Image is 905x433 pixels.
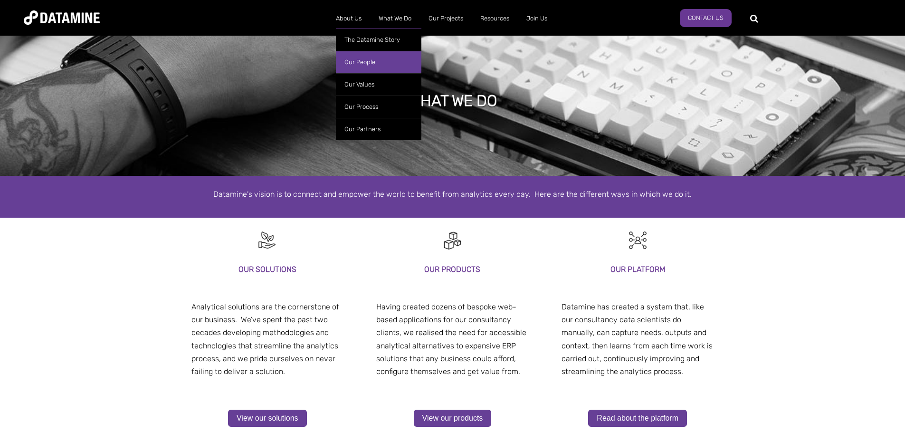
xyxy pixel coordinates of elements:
img: Customer Analytics-1 [627,230,648,251]
span: our platform [191,285,235,294]
a: Our People [336,51,421,73]
span: Having created dozens of bespoke web-based applications for our consultancy clients, we realised ... [376,302,526,376]
a: Read about the platform [588,410,687,427]
img: Datamine [24,10,100,25]
img: Digital Activation-1 [442,230,463,251]
a: Join Us [518,6,556,31]
a: View our products [414,410,492,427]
a: View our solutions [228,410,307,427]
span: Analytical solutions are the cornerstone of our business. We’ve spent the past two decades develo... [191,302,339,376]
a: About Us [327,6,370,31]
h3: our products [376,263,529,276]
a: Our Values [336,73,421,96]
span: our platform [376,285,419,294]
h3: Our solutions [191,263,344,276]
a: Resources [472,6,518,31]
h1: what we do [409,90,497,111]
span: Datamine has created a system that, like our consultancy data scientists do manually, can capture... [562,302,713,376]
img: Recruitment Black-10-1 [257,230,278,251]
p: Datamine's vision is to connect and empower the world to benefit from analytics every day. Here a... [182,188,724,201]
a: Contact Us [680,9,732,27]
span: our platform [562,285,605,294]
a: The Datamine Story [336,29,421,51]
h3: our platform [562,263,714,276]
a: Our Projects [420,6,472,31]
a: What We Do [370,6,420,31]
a: Our Partners [336,118,421,140]
a: Our Process [336,96,421,118]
